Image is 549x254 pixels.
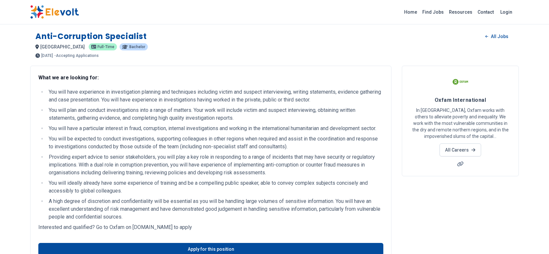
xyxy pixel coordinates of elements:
[35,31,147,42] h1: Anti-Corruption Specialist
[30,5,79,19] img: Elevolt
[47,106,383,122] li: You will plan and conduct investigations into a range of matters. Your work will include victim a...
[410,107,511,140] p: In [GEOGRAPHIC_DATA], Oxfam works with others to alleviate poverty and inequality. We work with t...
[480,32,514,41] a: All Jobs
[47,125,383,132] li: You will have a particular interest in fraud, corruption, internal investigations and working in ...
[47,197,383,221] li: A high degree of discretion and confidentiality will be essential as you will be handling large v...
[41,54,53,58] span: [DATE]
[446,7,475,17] a: Resources
[435,97,486,103] span: Oxfam International
[47,153,383,177] li: Providing expert advice to senior stakeholders, you will play a key role in responding to a range...
[40,44,85,49] span: [GEOGRAPHIC_DATA]
[47,179,383,195] li: You will ideally already have some experience of training and be a compelling public speaker, abl...
[54,54,99,58] p: - Accepting Applications
[402,7,420,17] a: Home
[496,6,516,19] a: Login
[129,45,145,49] span: Bachelor
[47,88,383,104] li: You will have experience in investigation planning and techniques including victim and suspect in...
[47,135,383,151] li: You will be expected to conduct investigations, supporting colleagues in other regions when requi...
[38,74,99,81] strong: What we are looking for:
[475,7,496,17] a: Contact
[452,74,468,90] img: Oxfam International
[420,7,446,17] a: Find Jobs
[440,143,481,156] a: All Careers
[97,45,114,49] span: Full-time
[38,223,383,231] p: Interested and qualified? Go to Oxfam on [DOMAIN_NAME] to apply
